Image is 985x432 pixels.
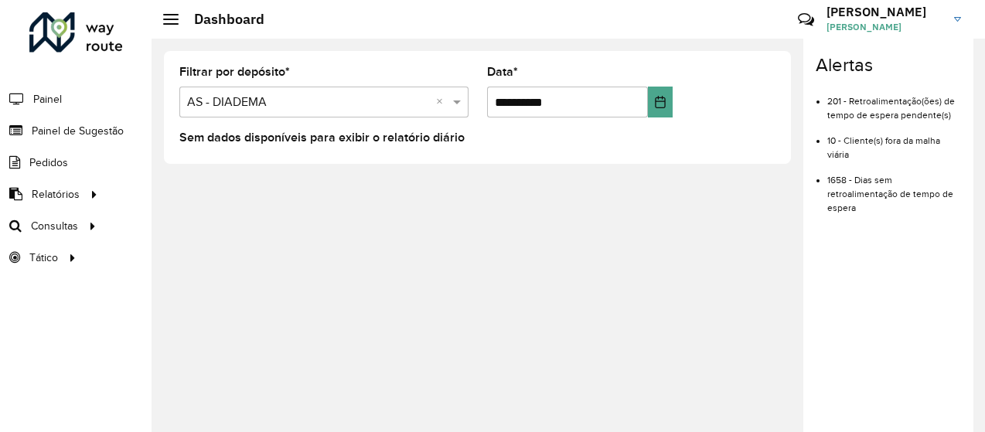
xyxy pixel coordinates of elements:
[827,83,961,122] li: 201 - Retroalimentação(ões) de tempo de espera pendente(s)
[179,63,290,81] label: Filtrar por depósito
[827,122,961,162] li: 10 - Cliente(s) fora da malha viária
[827,162,961,215] li: 1658 - Dias sem retroalimentação de tempo de espera
[816,54,961,77] h4: Alertas
[179,128,465,147] label: Sem dados disponíveis para exibir o relatório diário
[29,250,58,266] span: Tático
[179,11,264,28] h2: Dashboard
[31,218,78,234] span: Consultas
[436,93,449,111] span: Clear all
[32,186,80,202] span: Relatórios
[33,91,62,107] span: Painel
[487,63,518,81] label: Data
[827,5,942,19] h3: [PERSON_NAME]
[789,3,823,36] a: Contato Rápido
[827,20,942,34] span: [PERSON_NAME]
[29,155,68,171] span: Pedidos
[32,123,124,139] span: Painel de Sugestão
[648,87,673,117] button: Choose Date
